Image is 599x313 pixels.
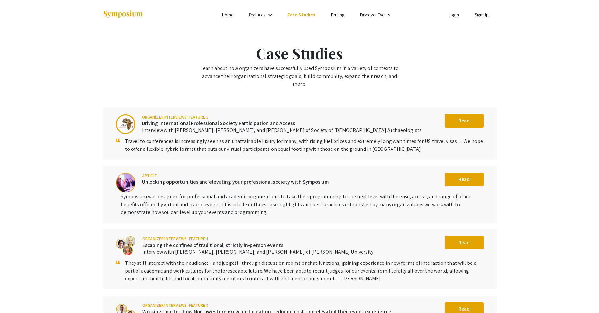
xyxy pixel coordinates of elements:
[125,259,484,283] div: They still interact with their audience - and judges! - through discussion rooms or chat function...
[142,120,421,126] h6: Driving International Professional Society Participation and Access
[116,173,135,193] img: Unlocking opportunities and elevating your professional society with Symposium
[445,236,484,249] button: Read
[197,64,402,88] div: Learn about how organizers have successfully used Symposium in a variety of contexts to advance t...
[445,173,484,186] button: Read
[116,114,135,134] img: Driving International Professional Society Participation and Access
[142,242,374,248] h6: Escaping the confines of traditional, strictly in-person events
[266,11,274,19] mat-icon: Expand Features list
[475,12,489,18] a: Sign Up
[197,42,402,64] div: Case Studies
[287,12,315,18] a: Case Studies
[142,114,421,120] div: Organizer interviews: Feature 5
[125,137,484,153] div: Travel to conferences is increasingly seen as an unattainable luxury for many, with rising fuel p...
[331,12,344,18] a: Pricing
[103,10,143,19] img: Symposium by ForagerOne
[142,126,421,134] div: Interview with [PERSON_NAME], [PERSON_NAME], and [PERSON_NAME] of Society of [DEMOGRAPHIC_DATA] A...
[116,236,136,256] img: Escaping the confines of traditional, strictly in-person events
[445,114,484,128] button: Read
[142,248,374,256] div: Interview with [PERSON_NAME], [PERSON_NAME], and [PERSON_NAME] of [PERSON_NAME] University
[249,12,265,18] a: Features
[142,236,374,242] div: Organizer interviews: Feature 4
[5,284,28,308] iframe: Chat
[121,193,484,216] div: Symposium was designed for professional and academic organizations to take their programming to t...
[360,12,390,18] a: Discover Events
[142,173,329,179] div: Article
[142,302,391,308] div: Organizer interviews: Feature 3
[142,179,329,185] h6: Unlocking opportunities and elevating your professional society with Symposium
[449,12,459,18] a: Login
[222,12,233,18] a: Home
